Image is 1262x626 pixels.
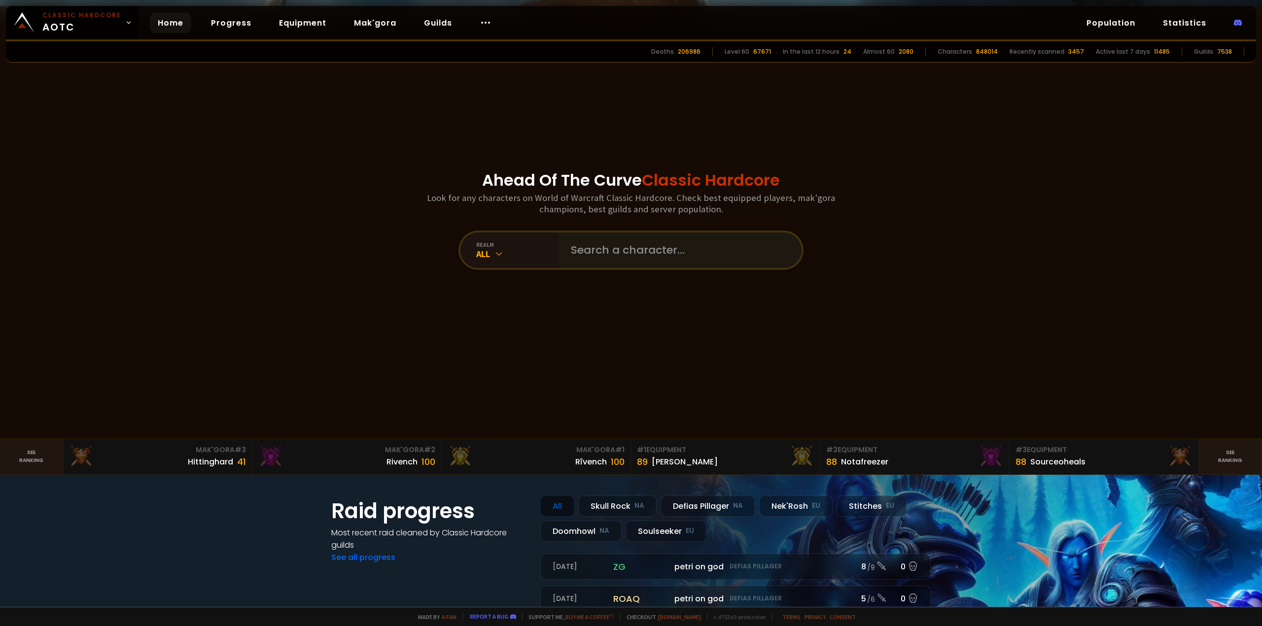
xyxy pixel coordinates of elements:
[1016,445,1027,455] span: # 3
[448,445,625,455] div: Mak'Gora
[820,439,1010,474] a: #2Equipment88Notafreezer
[540,554,931,580] a: [DATE]zgpetri on godDefias Pillager8 /90
[841,456,888,468] div: Notafreezer
[805,613,826,621] a: Privacy
[69,445,246,455] div: Mak'Gora
[1079,13,1143,33] a: Population
[707,613,766,621] span: v. d752d5 - production
[540,586,931,612] a: [DATE]roaqpetri on godDefias Pillager5 /60
[565,613,614,621] a: Buy me a coffee
[442,613,456,621] a: a fan
[1199,439,1262,474] a: Seeranking
[1155,13,1214,33] a: Statistics
[886,501,894,511] small: EU
[470,613,508,620] a: Report a bug
[826,445,838,455] span: # 2
[620,613,701,621] span: Checkout
[938,47,972,56] div: Characters
[599,526,609,536] small: NA
[753,47,771,56] div: 67671
[626,521,706,542] div: Soulseeker
[423,192,839,215] h3: Look for any characters on World of Warcraft Classic Hardcore. Check best equipped players, mak'g...
[843,47,851,56] div: 24
[1194,47,1213,56] div: Guilds
[476,241,559,248] div: realm
[899,47,913,56] div: 2080
[1096,47,1150,56] div: Active last 7 days
[1016,455,1026,468] div: 88
[203,13,259,33] a: Progress
[812,501,820,511] small: EU
[42,11,121,34] span: AOTC
[482,168,780,192] h1: Ahead Of The Curve
[346,13,404,33] a: Mak'gora
[63,439,252,474] a: Mak'Gora#3Hittinghard41
[6,6,138,39] a: Classic HardcoreAOTC
[42,11,121,20] small: Classic Hardcore
[237,455,246,468] div: 41
[331,495,528,527] h1: Raid progress
[235,445,246,455] span: # 3
[331,552,395,563] a: See all progress
[615,445,625,455] span: # 1
[652,456,718,468] div: [PERSON_NAME]
[442,439,631,474] a: Mak'Gora#1Rîvench100
[637,445,646,455] span: # 1
[150,13,191,33] a: Home
[258,445,435,455] div: Mak'Gora
[476,248,559,260] div: All
[642,169,780,191] span: Classic Hardcore
[1154,47,1170,56] div: 11485
[759,495,833,517] div: Nek'Rosh
[651,47,674,56] div: Deaths
[421,455,435,468] div: 100
[1217,47,1232,56] div: 7538
[331,527,528,551] h4: Most recent raid cleaned by Classic Hardcore guilds
[540,521,622,542] div: Doomhowl
[575,456,607,468] div: Rîvench
[783,47,840,56] div: In the last 12 hours
[424,445,435,455] span: # 2
[733,501,743,511] small: NA
[678,47,701,56] div: 206986
[386,456,418,468] div: Rivench
[658,613,701,621] a: [DOMAIN_NAME]
[826,455,837,468] div: 88
[637,445,814,455] div: Equipment
[1068,47,1084,56] div: 3457
[271,13,334,33] a: Equipment
[611,455,625,468] div: 100
[1010,439,1199,474] a: #3Equipment88Sourceoheals
[837,495,907,517] div: Stitches
[661,495,755,517] div: Defias Pillager
[725,47,749,56] div: Level 60
[782,613,801,621] a: Terms
[686,526,694,536] small: EU
[565,232,790,268] input: Search a character...
[412,613,456,621] span: Made by
[976,47,998,56] div: 848014
[826,445,1003,455] div: Equipment
[634,501,644,511] small: NA
[637,455,648,468] div: 89
[830,613,856,621] a: Consent
[416,13,460,33] a: Guilds
[578,495,657,517] div: Skull Rock
[1030,456,1086,468] div: Sourceoheals
[1016,445,1192,455] div: Equipment
[522,613,614,621] span: Support me,
[188,456,233,468] div: Hittinghard
[863,47,895,56] div: Almost 60
[1010,47,1064,56] div: Recently scanned
[631,439,820,474] a: #1Equipment89[PERSON_NAME]
[540,495,574,517] div: All
[252,439,442,474] a: Mak'Gora#2Rivench100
